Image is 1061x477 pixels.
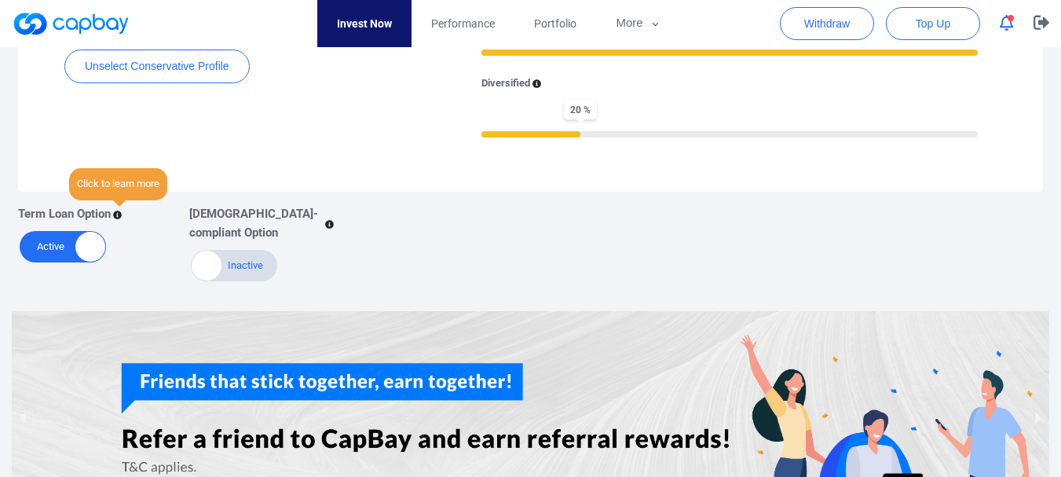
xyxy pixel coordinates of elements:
p: Term Loan Option [18,204,111,223]
span: 20 % [564,100,597,119]
span: Click to learn more [69,168,167,200]
button: Unselect Conservative Profile [64,50,250,83]
span: Portfolio [534,15,576,32]
p: [DEMOGRAPHIC_DATA]-compliant Option [189,204,324,242]
p: Diversified [481,75,530,92]
button: Top Up [886,7,980,40]
span: Performance [431,15,495,32]
button: Withdraw [780,7,874,40]
span: Top Up [916,16,950,31]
